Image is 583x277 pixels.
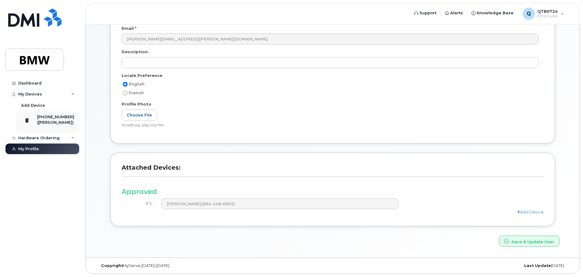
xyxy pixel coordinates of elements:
span: Alerts [450,10,463,16]
a: Alerts [441,7,467,19]
label: Locale Preference [122,73,162,78]
input: English [123,82,128,87]
span: Q [527,10,531,17]
div: QTB0724 [518,8,568,20]
h3: Approved [122,188,544,196]
span: Support [419,10,436,16]
span: French [129,91,144,95]
input: French [123,91,128,95]
a: Add Device [517,209,544,214]
span: English [129,82,145,86]
label: Profile Photo [122,101,151,107]
label: Email * [122,26,136,31]
strong: Last Update [524,263,551,268]
a: Support [410,7,441,19]
span: Employee [537,14,558,19]
div: [DATE] [411,263,569,268]
span: QTB0724 [537,9,558,14]
button: Save & Update User [499,236,560,247]
h4: #1 [126,201,152,206]
h3: Attached Devices: [122,164,544,177]
div: MyServe [DATE]–[DATE] [97,263,254,268]
span: Knowledge Base [477,10,514,16]
div: Accepts jpg, jpeg, png files [122,123,539,128]
label: Description [122,49,148,55]
strong: Copyright [101,263,123,268]
label: Choose File [122,109,157,121]
iframe: Messenger Launcher [556,251,578,272]
a: Knowledge Base [467,7,518,19]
